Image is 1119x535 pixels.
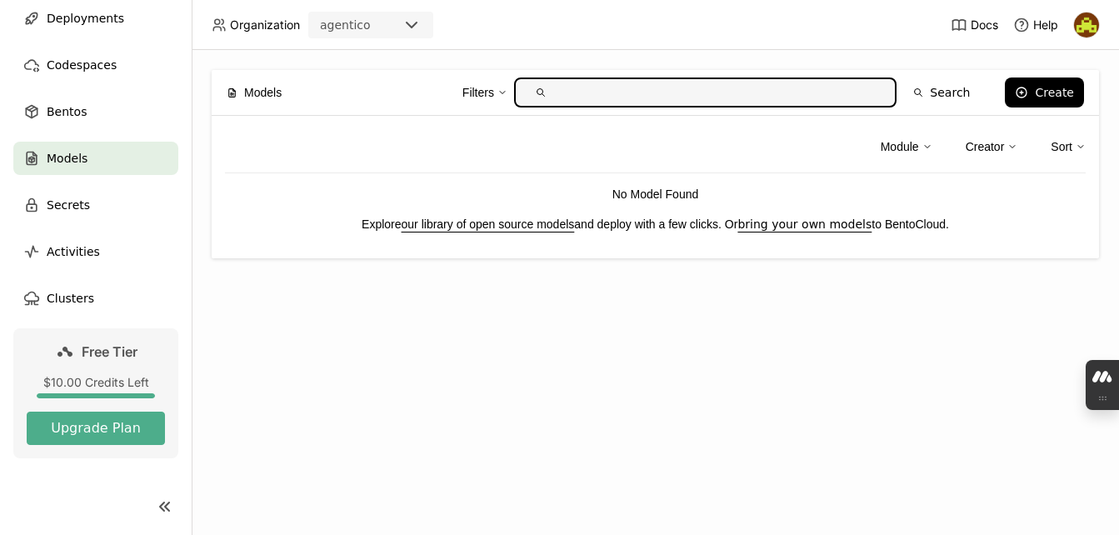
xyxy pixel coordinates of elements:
span: Bentos [47,102,87,122]
div: Creator [966,129,1018,164]
div: Sort [1051,137,1072,156]
button: Search [903,77,980,107]
span: Deployments [47,8,124,28]
a: Models [13,142,178,175]
span: Free Tier [82,343,137,360]
div: Help [1013,17,1058,33]
span: Docs [971,17,998,32]
div: Module [881,137,919,156]
a: bring your own models [737,217,872,231]
a: Codespaces [13,48,178,82]
span: Codespaces [47,55,117,75]
button: Create [1005,77,1084,107]
div: Filters [462,83,494,102]
div: $10.00 Credits Left [27,375,165,390]
div: Module [881,129,932,164]
a: Secrets [13,188,178,222]
div: Create [1035,86,1074,99]
span: Organization [230,17,300,32]
div: Filters [462,75,507,110]
a: Deployments [13,2,178,35]
div: agentico [320,17,371,33]
span: Secrets [47,195,90,215]
div: Sort [1051,129,1086,164]
span: Clusters [47,288,94,308]
button: Upgrade Plan [27,412,165,445]
a: Docs [951,17,998,33]
a: Bentos [13,95,178,128]
div: Creator [966,137,1005,156]
span: Activities [47,242,100,262]
span: Help [1033,17,1058,32]
a: Clusters [13,282,178,315]
p: No Model Found [225,185,1086,203]
a: Activities [13,235,178,268]
span: Models [244,83,282,102]
p: Explore and deploy with a few clicks. Or to BentoCloud. [225,215,1086,233]
a: our library of open source models [402,217,575,231]
span: Models [47,148,87,168]
a: Free Tier$10.00 Credits LeftUpgrade Plan [13,328,178,458]
input: Selected agentico. [372,17,374,34]
img: louati mahdi [1074,12,1099,37]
